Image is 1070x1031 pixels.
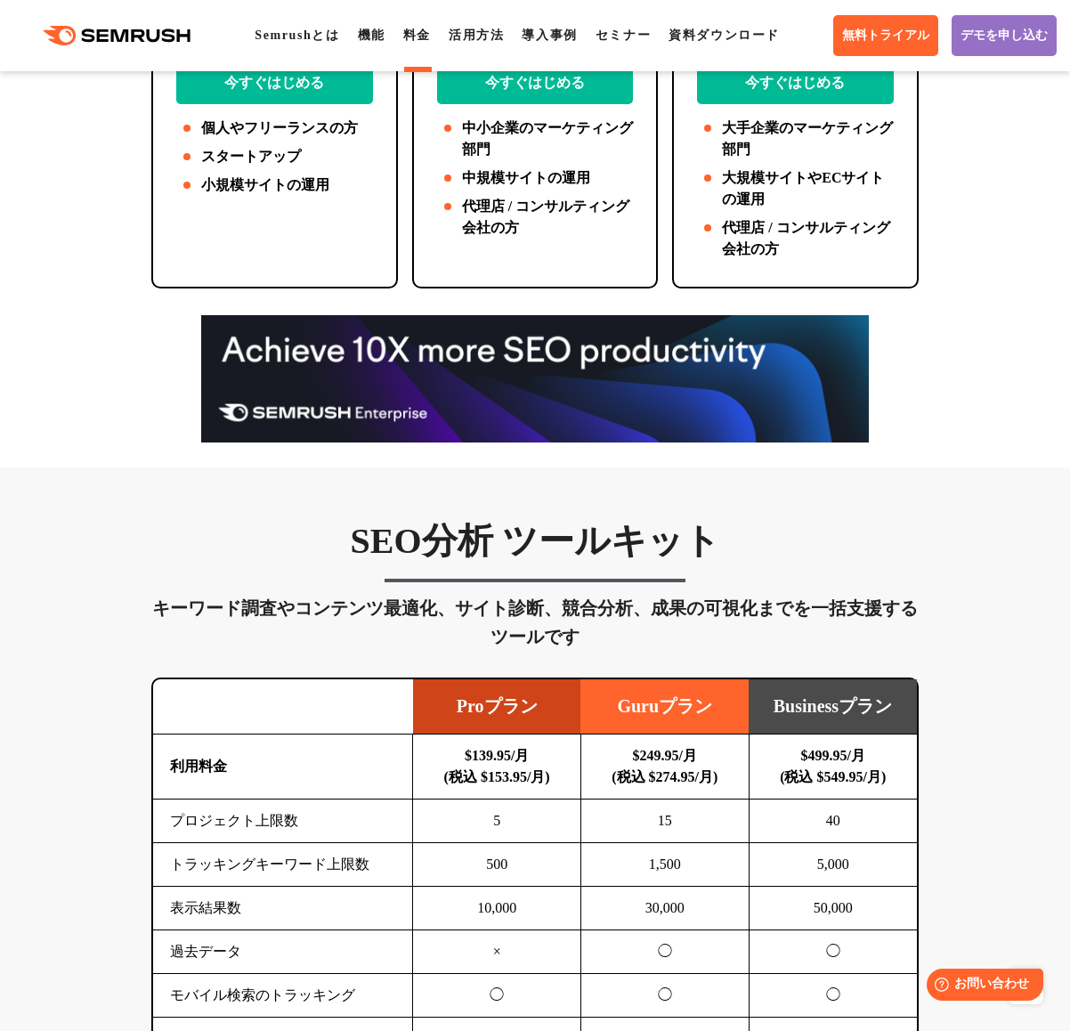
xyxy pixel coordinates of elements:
[780,748,886,784] b: $499.95/月 (税込 $549.95/月)
[153,800,413,843] td: プロジェクト上限数
[413,843,581,887] td: 500
[449,28,504,42] a: 活用方法
[413,974,581,1018] td: ◯
[151,519,919,564] h3: SEO分析 ツールキット
[749,679,917,735] td: Businessプラン
[842,28,929,44] span: 無料トライアル
[580,843,749,887] td: 1,500
[697,60,893,104] a: 今すぐはじめる
[151,594,919,651] div: キーワード調査やコンテンツ最適化、サイト診断、競合分析、成果の可視化までを一括支援するツールです
[413,887,581,930] td: 10,000
[170,759,227,774] b: 利用料金
[612,748,717,784] b: $249.95/月 (税込 $274.95/月)
[413,930,581,974] td: ×
[749,887,917,930] td: 50,000
[437,60,633,104] a: 今すぐはじめる
[176,146,372,167] li: スタートアップ
[437,118,633,160] li: 中小企業のマーケティング部門
[413,679,581,735] td: Proプラン
[437,196,633,239] li: 代理店 / コンサルティング会社の方
[697,167,893,210] li: 大規模サイトやECサイトの運用
[153,930,413,974] td: 過去データ
[580,887,749,930] td: 30,000
[153,887,413,930] td: 表示結果数
[522,28,577,42] a: 導入事例
[176,175,372,196] li: 小規模サイトの運用
[358,28,385,42] a: 機能
[749,843,917,887] td: 5,000
[697,217,893,260] li: 代理店 / コンサルティング会社の方
[437,167,633,189] li: 中規模サイトの運用
[952,15,1057,56] a: デモを申し込む
[153,974,413,1018] td: モバイル検索のトラッキング
[749,974,917,1018] td: ◯
[580,679,749,735] td: Guruプラン
[444,748,550,784] b: $139.95/月 (税込 $153.95/月)
[176,118,372,139] li: 個人やフリーランスの方
[697,118,893,160] li: 大手企業のマーケティング部門
[669,28,780,42] a: 資料ダウンロード
[749,930,917,974] td: ◯
[176,60,372,104] a: 今すぐはじめる
[255,28,339,42] a: Semrushとは
[912,962,1050,1011] iframe: Help widget launcher
[961,28,1048,44] span: デモを申し込む
[153,843,413,887] td: トラッキングキーワード上限数
[833,15,938,56] a: 無料トライアル
[749,800,917,843] td: 40
[596,28,651,42] a: セミナー
[403,28,431,42] a: 料金
[580,974,749,1018] td: ◯
[580,930,749,974] td: ◯
[580,800,749,843] td: 15
[413,800,581,843] td: 5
